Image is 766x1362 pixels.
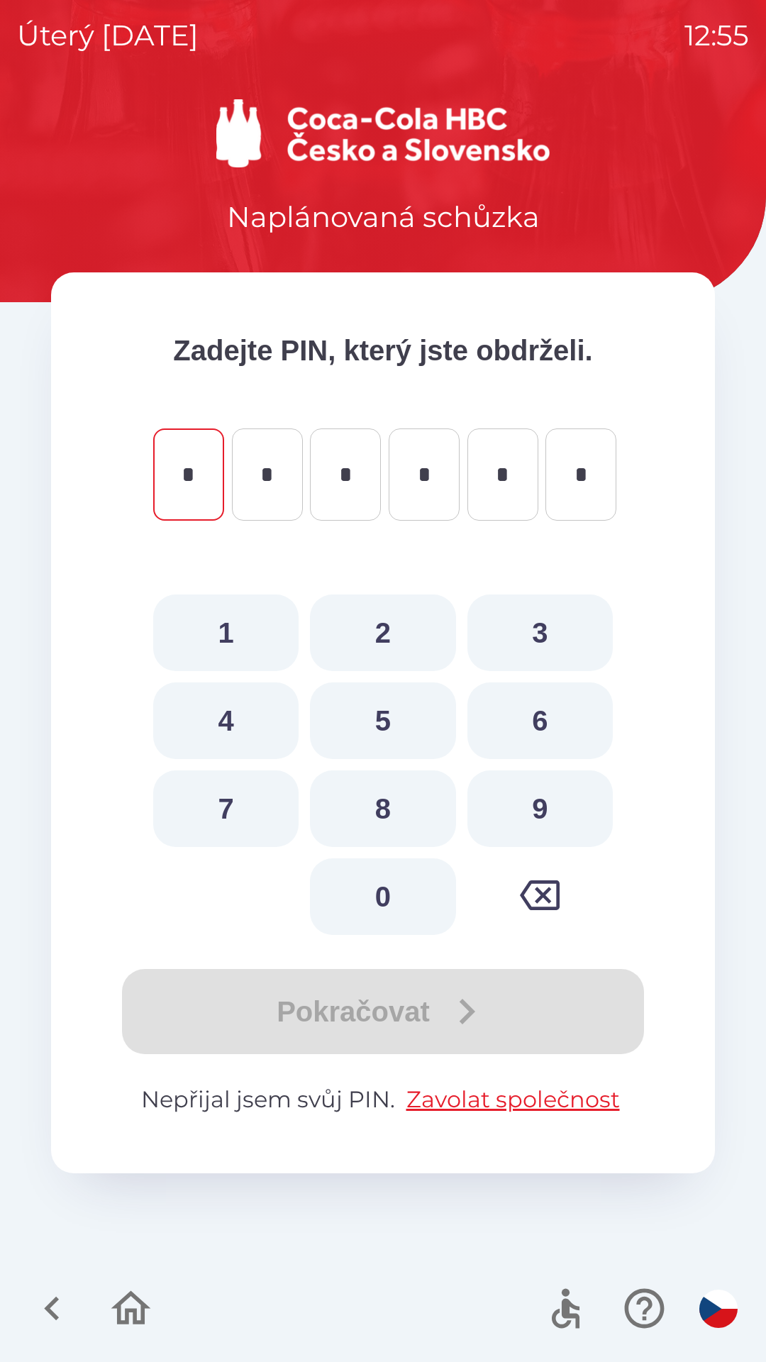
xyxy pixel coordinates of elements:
[310,594,455,671] button: 2
[401,1083,626,1117] button: Zavolat společnost
[51,99,715,167] img: Logo
[310,770,455,847] button: 8
[684,14,749,57] p: 12:55
[310,858,455,935] button: 0
[227,196,540,238] p: Naplánovaná schůzka
[108,329,658,372] p: Zadejte PIN, který jste obdrželi.
[467,594,613,671] button: 3
[467,682,613,759] button: 6
[699,1290,738,1328] img: cs flag
[153,682,299,759] button: 4
[153,770,299,847] button: 7
[310,682,455,759] button: 5
[153,594,299,671] button: 1
[467,770,613,847] button: 9
[108,1083,658,1117] p: Nepřijal jsem svůj PIN.
[17,14,199,57] p: úterý [DATE]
